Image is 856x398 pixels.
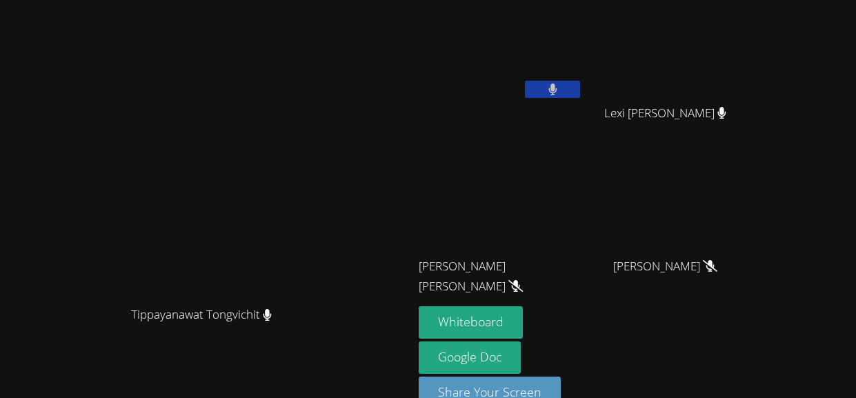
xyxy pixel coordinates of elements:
span: Tippayanawat Tongvichit [131,305,272,325]
span: [PERSON_NAME] [613,257,717,277]
button: Whiteboard [419,306,523,339]
span: [PERSON_NAME] [PERSON_NAME] [419,257,572,297]
span: Lexi [PERSON_NAME] [604,103,726,123]
a: Google Doc [419,341,521,374]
